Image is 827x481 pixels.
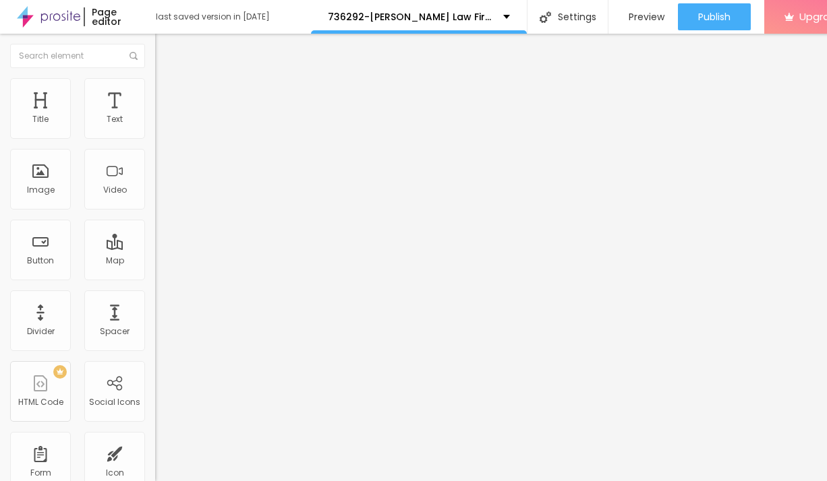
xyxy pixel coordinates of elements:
div: Image [27,185,55,195]
button: Publish [678,3,751,30]
button: Preview [608,3,678,30]
div: Form [30,468,51,478]
img: Icone [540,11,551,23]
p: 736292-[PERSON_NAME] Law Firm PC [328,12,493,22]
div: Icon [106,468,124,478]
span: Preview [629,11,664,22]
span: Publish [698,11,731,22]
input: Search element [10,44,145,68]
div: Social Icons [89,397,140,407]
div: Title [32,115,49,124]
div: Divider [27,327,55,336]
div: Page editor [84,7,143,26]
div: Text [107,115,123,124]
div: Spacer [100,327,130,336]
div: Button [27,256,54,265]
div: Map [106,256,124,265]
img: Icone [130,52,138,60]
div: Video [103,185,127,195]
div: HTML Code [18,397,63,407]
div: last saved version in [DATE] [156,13,311,21]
